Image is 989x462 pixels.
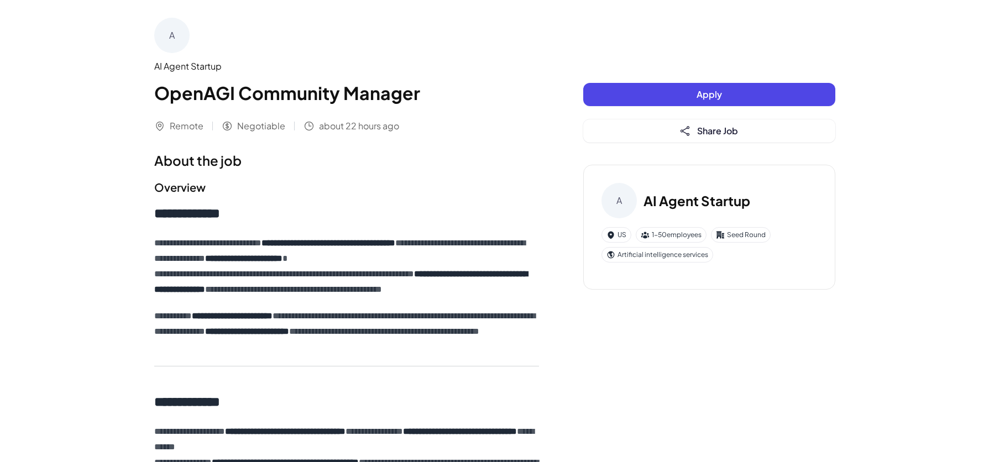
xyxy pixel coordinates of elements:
span: Apply [697,88,722,100]
span: Share Job [697,125,738,136]
h1: OpenAGI Community Manager [154,80,539,106]
button: Share Job [583,119,835,143]
span: about 22 hours ago [319,119,399,133]
div: Artificial intelligence services [601,247,713,262]
h3: AI Agent Startup [643,191,750,211]
button: Apply [583,83,835,106]
h2: Overview [154,179,539,196]
span: Remote [170,119,203,133]
div: A [601,183,637,218]
span: Negotiable [237,119,285,133]
h1: About the job [154,150,539,170]
div: Seed Round [711,227,771,243]
div: US [601,227,631,243]
div: A [154,18,190,53]
div: AI Agent Startup [154,60,539,73]
div: 1-50 employees [636,227,707,243]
